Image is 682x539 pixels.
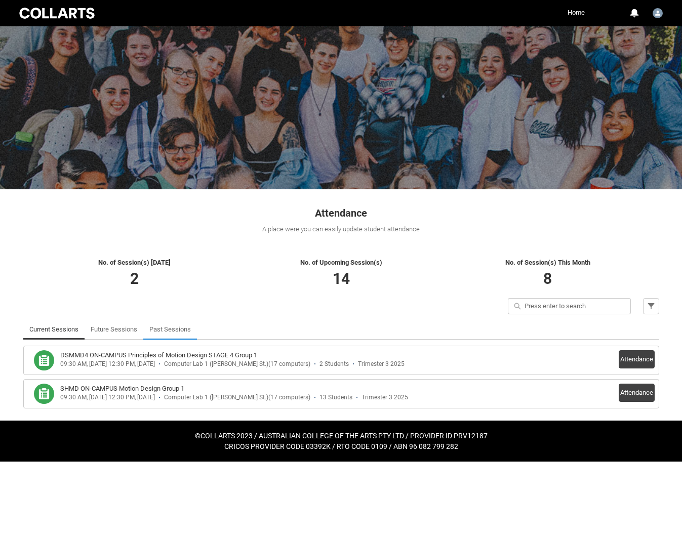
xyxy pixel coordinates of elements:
li: Current Sessions [23,319,85,340]
span: No. of Upcoming Session(s) [300,259,382,266]
li: Past Sessions [143,319,197,340]
span: 8 [543,270,552,287]
span: 14 [333,270,350,287]
button: Filter [643,298,659,314]
div: Computer Lab 1 ([PERSON_NAME] St.)(17 computers) [164,394,310,401]
div: 13 Students [319,394,352,401]
div: 09:30 AM, [DATE] 12:30 PM, [DATE] [60,360,155,368]
input: Press enter to search [508,298,631,314]
button: Attendance [619,350,655,368]
div: 2 Students [319,360,349,368]
span: Attendance [315,207,367,219]
h3: DSMMD4 ON-CAMPUS Principles of Motion Design STAGE 4 Group 1 [60,350,257,360]
span: No. of Session(s) This Month [505,259,590,266]
li: Future Sessions [85,319,143,340]
button: User Profile Juliet.Rowe [650,4,665,20]
span: 2 [130,270,139,287]
button: Attendance [619,384,655,402]
h3: SHMD ON-CAMPUS Motion Design Group 1 [60,384,184,394]
img: Juliet.Rowe [653,8,663,18]
div: Trimester 3 2025 [362,394,408,401]
a: Future Sessions [91,319,137,340]
a: Home [565,5,587,20]
a: Current Sessions [29,319,78,340]
span: No. of Session(s) [DATE] [98,259,171,266]
a: Past Sessions [149,319,191,340]
div: Computer Lab 1 ([PERSON_NAME] St.)(17 computers) [164,360,310,368]
div: 09:30 AM, [DATE] 12:30 PM, [DATE] [60,394,155,401]
div: Trimester 3 2025 [358,360,405,368]
div: A place were you can easily update student attendance [23,224,659,234]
